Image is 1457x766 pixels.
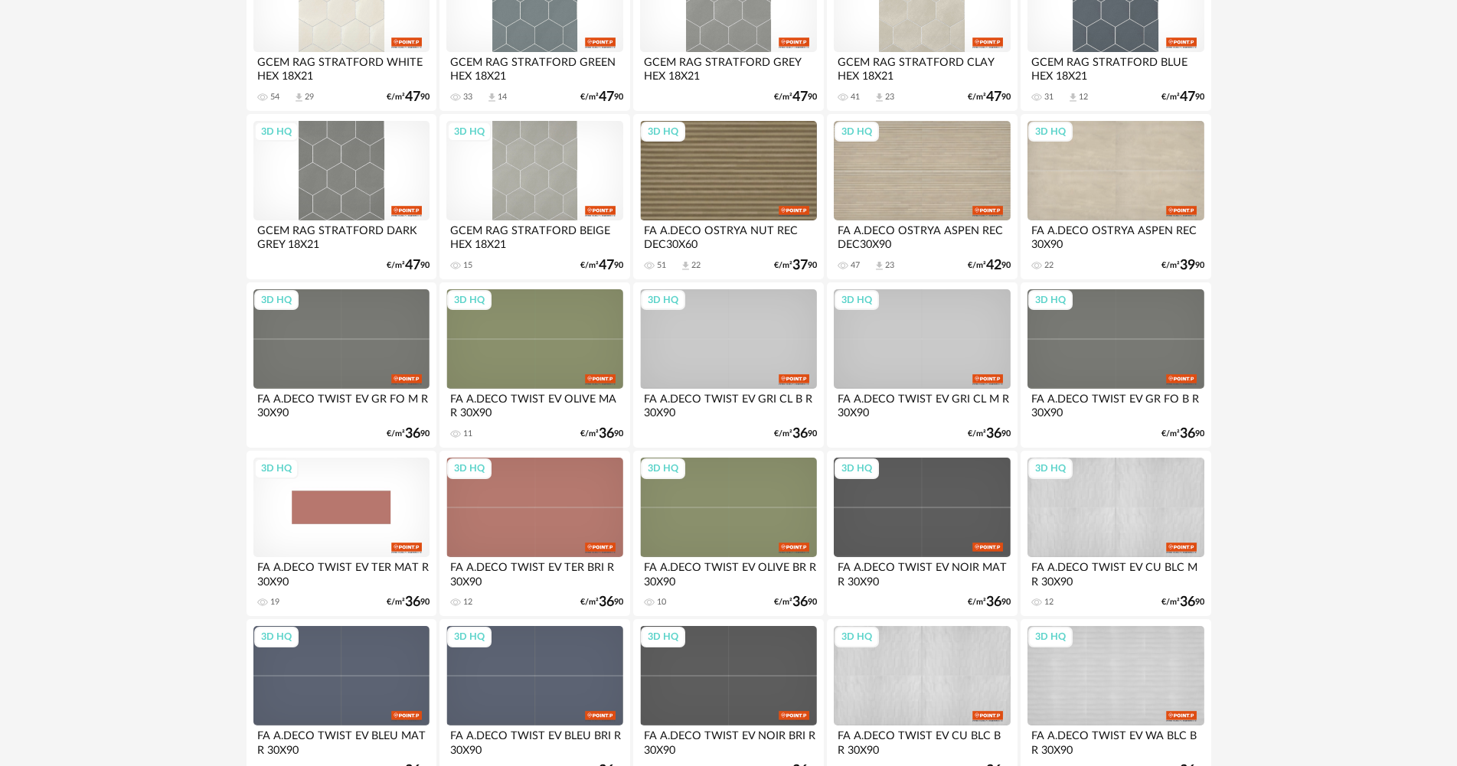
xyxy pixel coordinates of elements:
[657,260,666,271] div: 51
[1028,122,1073,142] div: 3D HQ
[641,627,685,647] div: 3D HQ
[968,92,1011,103] div: €/m² 90
[1180,260,1195,271] span: 39
[641,290,685,310] div: 3D HQ
[792,92,808,103] span: 47
[254,122,299,142] div: 3D HQ
[874,260,885,272] span: Download icon
[874,92,885,103] span: Download icon
[792,260,808,271] span: 37
[835,627,879,647] div: 3D HQ
[1028,290,1073,310] div: 3D HQ
[827,451,1017,616] a: 3D HQ FA A.DECO TWIST EV NOIR MAT R 30X90 €/m²3690
[633,114,823,279] a: 3D HQ FA A.DECO OSTRYA NUT REC DEC30X60 51 Download icon 22 €/m²3790
[446,52,622,83] div: GCEM RAG STRATFORD GREEN HEX 18X21
[1027,389,1204,419] div: FA A.DECO TWIST EV GR FO B R 30X90
[834,557,1010,588] div: FA A.DECO TWIST EV NOIR MAT R 30X90
[1161,92,1204,103] div: €/m² 90
[405,92,420,103] span: 47
[1021,282,1210,448] a: 3D HQ FA A.DECO TWIST EV GR FO B R 30X90 €/m²3690
[1161,597,1204,608] div: €/m² 90
[387,597,430,608] div: €/m² 90
[641,122,685,142] div: 3D HQ
[446,220,622,251] div: GCEM RAG STRATFORD BEIGE HEX 18X21
[633,451,823,616] a: 3D HQ FA A.DECO TWIST EV OLIVE BR R 30X90 10 €/m²3690
[447,627,492,647] div: 3D HQ
[774,597,817,608] div: €/m² 90
[885,260,894,271] div: 23
[599,92,614,103] span: 47
[599,429,614,439] span: 36
[834,725,1010,756] div: FA A.DECO TWIST EV CU BLC B R 30X90
[254,290,299,310] div: 3D HQ
[387,429,430,439] div: €/m² 90
[774,92,817,103] div: €/m² 90
[599,260,614,271] span: 47
[640,725,816,756] div: FA A.DECO TWIST EV NOIR BRI R 30X90
[405,429,420,439] span: 36
[1027,557,1204,588] div: FA A.DECO TWIST EV CU BLC M R 30X90
[599,597,614,608] span: 36
[447,458,492,478] div: 3D HQ
[633,282,823,448] a: 3D HQ FA A.DECO TWIST EV GRI CL B R 30X90 €/m²3690
[580,260,623,271] div: €/m² 90
[1044,92,1054,103] div: 31
[986,260,1001,271] span: 42
[253,725,430,756] div: FA A.DECO TWIST EV BLEU MAT R 30X90
[792,429,808,439] span: 36
[247,114,436,279] a: 3D HQ GCEM RAG STRATFORD DARK GREY 18X21 €/m²4790
[680,260,691,272] span: Download icon
[498,92,507,103] div: 14
[641,458,685,478] div: 3D HQ
[792,597,808,608] span: 36
[1027,52,1204,83] div: GCEM RAG STRATFORD BLUE HEX 18X21
[1180,92,1195,103] span: 47
[1079,92,1088,103] div: 12
[463,429,472,439] div: 11
[1028,458,1073,478] div: 3D HQ
[986,92,1001,103] span: 47
[387,92,430,103] div: €/m² 90
[254,458,299,478] div: 3D HQ
[640,220,816,251] div: FA A.DECO OSTRYA NUT REC DEC30X60
[834,52,1010,83] div: GCEM RAG STRATFORD CLAY HEX 18X21
[1044,597,1054,608] div: 12
[986,429,1001,439] span: 36
[1027,725,1204,756] div: FA A.DECO TWIST EV WA BLC B R 30X90
[1180,429,1195,439] span: 36
[1021,114,1210,279] a: 3D HQ FA A.DECO OSTRYA ASPEN REC 30X90 22 €/m²3990
[1044,260,1054,271] div: 22
[1027,220,1204,251] div: FA A.DECO OSTRYA ASPEN REC 30X90
[447,290,492,310] div: 3D HQ
[691,260,701,271] div: 22
[463,92,472,103] div: 33
[446,389,622,419] div: FA A.DECO TWIST EV OLIVE MA R 30X90
[834,220,1010,251] div: FA A.DECO OSTRYA ASPEN REC DEC30X90
[580,429,623,439] div: €/m² 90
[463,597,472,608] div: 12
[387,260,430,271] div: €/m² 90
[640,52,816,83] div: GCEM RAG STRATFORD GREY HEX 18X21
[253,52,430,83] div: GCEM RAG STRATFORD WHITE HEX 18X21
[439,282,629,448] a: 3D HQ FA A.DECO TWIST EV OLIVE MA R 30X90 11 €/m²3690
[580,597,623,608] div: €/m² 90
[986,597,1001,608] span: 36
[254,627,299,647] div: 3D HQ
[446,725,622,756] div: FA A.DECO TWIST EV BLEU BRI R 30X90
[405,597,420,608] span: 36
[1021,451,1210,616] a: 3D HQ FA A.DECO TWIST EV CU BLC M R 30X90 12 €/m²3690
[580,92,623,103] div: €/m² 90
[968,260,1011,271] div: €/m² 90
[439,451,629,616] a: 3D HQ FA A.DECO TWIST EV TER BRI R 30X90 12 €/m²3690
[851,92,860,103] div: 41
[835,122,879,142] div: 3D HQ
[827,282,1017,448] a: 3D HQ FA A.DECO TWIST EV GRI CL M R 30X90 €/m²3690
[270,92,279,103] div: 54
[640,389,816,419] div: FA A.DECO TWIST EV GRI CL B R 30X90
[835,290,879,310] div: 3D HQ
[1161,429,1204,439] div: €/m² 90
[486,92,498,103] span: Download icon
[1067,92,1079,103] span: Download icon
[774,260,817,271] div: €/m² 90
[640,557,816,588] div: FA A.DECO TWIST EV OLIVE BR R 30X90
